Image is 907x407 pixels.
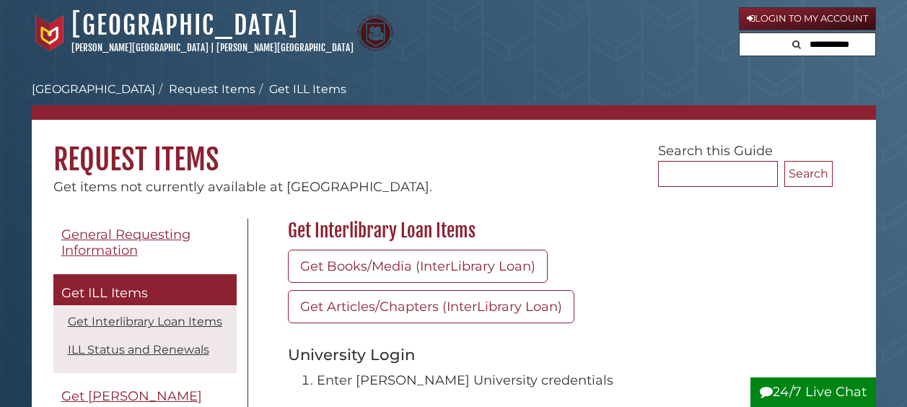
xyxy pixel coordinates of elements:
a: [GEOGRAPHIC_DATA] [32,82,155,96]
img: Calvin University [32,15,68,51]
h1: Request Items [32,120,876,178]
a: General Requesting Information [53,219,237,267]
span: Get ILL Items [61,285,148,301]
nav: breadcrumb [32,81,876,120]
a: Get Articles/Chapters (InterLibrary Loan) [288,290,574,323]
button: Search [788,33,805,53]
li: Enter [PERSON_NAME] University credentials [317,371,825,390]
button: 24/7 Live Chat [750,377,876,407]
span: | [211,42,214,53]
button: Search [784,161,833,187]
span: Get items not currently available at [GEOGRAPHIC_DATA]. [53,179,432,195]
img: Calvin Theological Seminary [357,15,393,51]
a: Get Books/Media (InterLibrary Loan) [288,250,548,283]
span: General Requesting Information [61,227,190,259]
h3: University Login [288,345,825,364]
a: Get Interlibrary Loan Items [68,315,222,328]
h2: Get Interlibrary Loan Items [281,219,833,242]
a: [PERSON_NAME][GEOGRAPHIC_DATA] [216,42,354,53]
i: Search [792,40,801,49]
a: Request Items [169,82,255,96]
a: Get ILL Items [53,274,237,306]
a: [PERSON_NAME][GEOGRAPHIC_DATA] [71,42,209,53]
li: Get ILL Items [255,81,346,98]
a: Login to My Account [739,7,876,30]
a: ILL Status and Renewals [68,343,209,356]
a: [GEOGRAPHIC_DATA] [71,9,299,41]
